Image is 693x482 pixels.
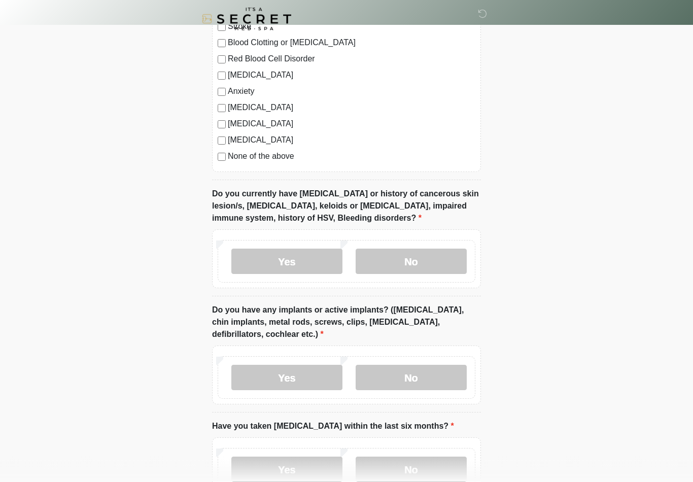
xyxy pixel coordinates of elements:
label: [MEDICAL_DATA] [228,134,475,147]
label: Yes [231,365,342,391]
input: [MEDICAL_DATA] [218,72,226,80]
label: None of the above [228,151,475,163]
label: Red Blood Cell Disorder [228,53,475,65]
label: Blood Clotting or [MEDICAL_DATA] [228,37,475,49]
input: [MEDICAL_DATA] [218,121,226,129]
label: [MEDICAL_DATA] [228,70,475,82]
label: Have you taken [MEDICAL_DATA] within the last six months? [212,421,454,433]
input: [MEDICAL_DATA] [218,137,226,145]
label: Yes [231,249,342,274]
input: None of the above [218,153,226,161]
label: Do you have any implants or active implants? ([MEDICAL_DATA], chin implants, metal rods, screws, ... [212,304,481,341]
input: Blood Clotting or [MEDICAL_DATA] [218,40,226,48]
label: Anxiety [228,86,475,98]
label: No [356,365,467,391]
label: Do you currently have [MEDICAL_DATA] or history of cancerous skin lesion/s, [MEDICAL_DATA], keloi... [212,188,481,225]
img: It's A Secret Med Spa Logo [202,8,291,30]
input: [MEDICAL_DATA] [218,105,226,113]
label: No [356,249,467,274]
label: [MEDICAL_DATA] [228,102,475,114]
input: Anxiety [218,88,226,96]
input: Red Blood Cell Disorder [218,56,226,64]
label: [MEDICAL_DATA] [228,118,475,130]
